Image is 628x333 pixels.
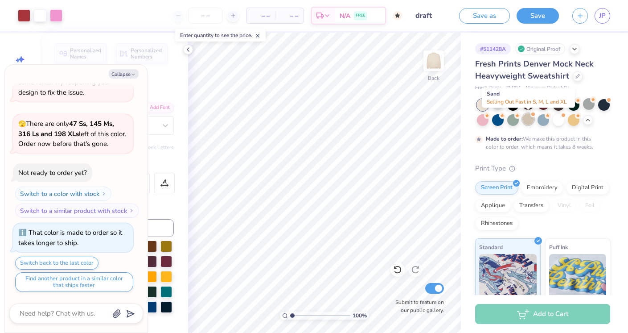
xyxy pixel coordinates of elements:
div: Enter quantity to see the price. [175,29,266,42]
div: # 511428A [475,43,511,54]
strong: Made to order: [486,135,523,142]
span: N/A [340,11,350,21]
span: – – [252,11,270,21]
div: Sand [482,87,575,108]
div: Back [428,74,439,82]
a: JP [595,8,610,24]
div: Applique [475,199,511,212]
button: Find another product in a similar color that ships faster [15,272,133,292]
button: Switch to a similar product with stock [15,204,139,218]
img: Standard [479,254,537,299]
div: The design tool failed to load some fonts. Try reopening your design to fix the issue. [18,68,115,97]
span: Puff Ink [549,242,568,252]
div: Foil [579,199,600,212]
div: Embroidery [521,181,563,195]
span: – – [280,11,298,21]
div: Not ready to order yet? [18,168,87,177]
span: Fresh Prints Denver Mock Neck Heavyweight Sweatshirt [475,58,594,81]
span: Standard [479,242,503,252]
button: Switch to a color with stock [15,187,111,201]
span: Personalized Names [70,47,102,60]
span: 🫣 [18,120,26,128]
div: Digital Print [566,181,609,195]
label: Submit to feature on our public gallery. [390,298,444,314]
div: Screen Print [475,181,518,195]
button: Collapse [109,69,139,79]
div: Original Proof [515,43,565,54]
button: Save [517,8,559,24]
div: That color is made to order so it takes longer to ship. [18,228,122,247]
img: Back [425,52,443,70]
button: Save as [459,8,510,24]
span: FREE [356,12,365,19]
div: Transfers [513,199,549,212]
img: Puff Ink [549,254,607,299]
span: There are only left of this color. Order now before that's gone. [18,119,126,148]
span: Personalized Numbers [131,47,162,60]
strong: 47 Ss, 145 Ms, 316 Ls and 198 XLs [18,119,114,138]
div: We make this product in this color to order, which means it takes 8 weeks. [486,135,595,151]
button: Switch back to the last color [15,257,99,270]
span: Fresh Prints [475,84,501,92]
img: Switch to a color with stock [101,191,107,196]
img: Switch to a similar product with stock [129,208,134,213]
input: – – [188,8,223,24]
div: Print Type [475,163,610,174]
span: Selling Out Fast in S, M, L and XL [487,98,567,105]
span: JP [599,11,606,21]
div: Rhinestones [475,217,518,230]
input: Untitled Design [409,7,452,25]
div: Add Font [139,103,174,113]
span: 100 % [353,312,367,320]
div: Vinyl [552,199,577,212]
